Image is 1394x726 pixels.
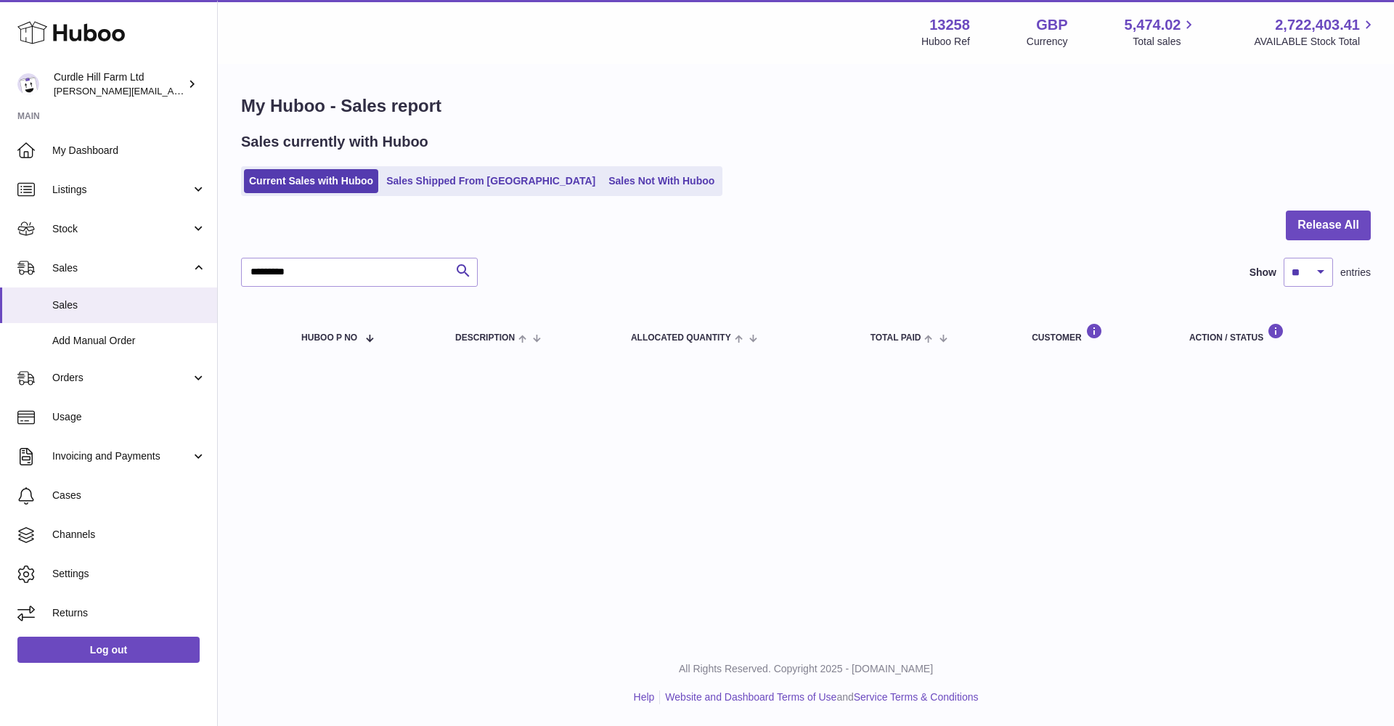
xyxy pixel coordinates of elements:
span: Total paid [871,333,921,343]
span: Listings [52,183,191,197]
div: Action / Status [1189,323,1356,343]
span: entries [1340,266,1371,280]
img: miranda@diddlysquatfarmshop.com [17,73,39,95]
div: Currency [1027,35,1068,49]
a: Sales Not With Huboo [603,169,720,193]
h2: Sales currently with Huboo [241,132,428,152]
span: Usage [52,410,206,424]
span: Total sales [1133,35,1197,49]
div: Customer [1032,323,1160,343]
span: Channels [52,528,206,542]
span: My Dashboard [52,144,206,158]
span: Add Manual Order [52,334,206,348]
strong: GBP [1036,15,1067,35]
strong: 13258 [929,15,970,35]
a: Website and Dashboard Terms of Use [665,691,836,703]
label: Show [1250,266,1276,280]
span: Invoicing and Payments [52,449,191,463]
span: Orders [52,371,191,385]
span: [PERSON_NAME][EMAIL_ADDRESS][DOMAIN_NAME] [54,85,291,97]
a: Current Sales with Huboo [244,169,378,193]
span: AVAILABLE Stock Total [1254,35,1377,49]
span: Settings [52,567,206,581]
span: Description [455,333,515,343]
span: ALLOCATED Quantity [631,333,731,343]
h1: My Huboo - Sales report [241,94,1371,118]
button: Release All [1286,211,1371,240]
li: and [660,690,978,704]
a: Log out [17,637,200,663]
p: All Rights Reserved. Copyright 2025 - [DOMAIN_NAME] [229,662,1382,676]
span: Returns [52,606,206,620]
a: Service Terms & Conditions [854,691,979,703]
span: Huboo P no [301,333,357,343]
a: Sales Shipped From [GEOGRAPHIC_DATA] [381,169,600,193]
span: Sales [52,261,191,275]
div: Huboo Ref [921,35,970,49]
a: 5,474.02 Total sales [1125,15,1198,49]
div: Curdle Hill Farm Ltd [54,70,184,98]
a: 2,722,403.41 AVAILABLE Stock Total [1254,15,1377,49]
span: Cases [52,489,206,502]
span: Stock [52,222,191,236]
span: 5,474.02 [1125,15,1181,35]
span: Sales [52,298,206,312]
a: Help [634,691,655,703]
span: 2,722,403.41 [1275,15,1360,35]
